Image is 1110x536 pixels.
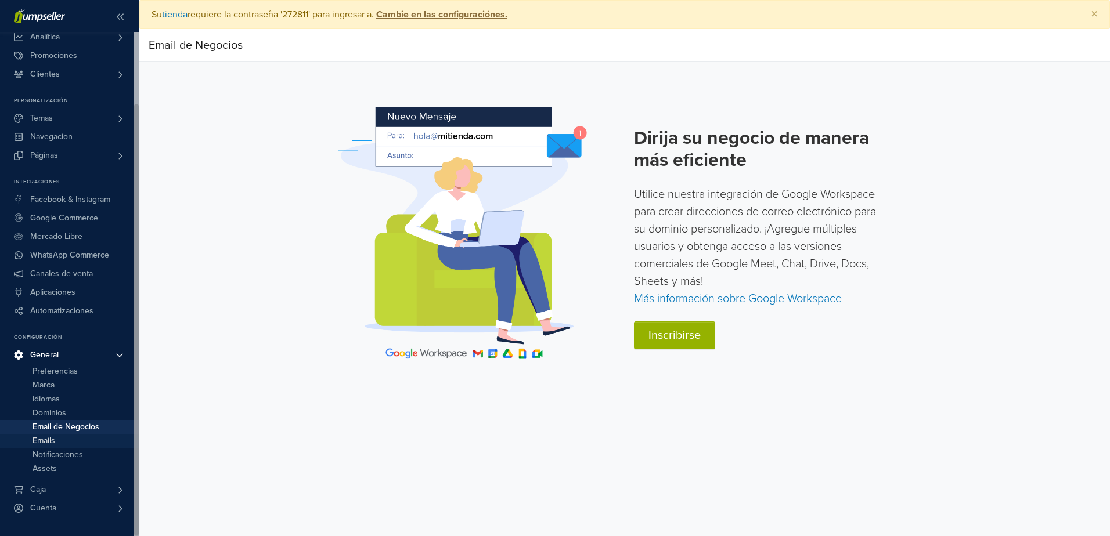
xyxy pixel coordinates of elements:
span: Promociones [30,46,77,65]
a: Cambie en las configuraciónes. [374,9,507,20]
span: Mercado Libre [30,227,82,246]
img: Product [330,104,597,360]
span: Marca [33,378,55,392]
span: Navegacion [30,128,73,146]
p: Personalización [14,97,139,104]
span: Inscribirse [648,328,701,342]
span: Assets [33,462,57,476]
button: Close [1079,1,1109,28]
span: WhatsApp Commerce [30,246,109,265]
span: Emails [33,434,55,448]
span: Facebook & Instagram [30,190,110,209]
span: Preferencias [33,364,78,378]
span: Cuenta [30,499,56,517]
span: Temas [30,109,53,128]
p: Utilice nuestra integración de Google Workspace para crear direcciones de correo electrónico para... [634,186,884,307]
span: Analítica [30,28,60,46]
span: Páginas [30,146,58,165]
span: Caja [30,480,46,499]
span: Idiomas [33,392,60,406]
span: Dominios [33,406,66,420]
span: General [30,346,59,364]
button: Inscribirse [634,321,715,349]
a: tienda [162,9,188,20]
p: Configuración [14,334,139,341]
strong: Cambie en las configuraciónes. [376,9,507,20]
a: Más información sobre Google Workspace [634,292,842,306]
span: Email de Negocios [33,420,99,434]
span: × [1091,6,1098,23]
span: Notificaciones [33,448,83,462]
span: Clientes [30,65,60,84]
span: Google Commerce [30,209,98,227]
span: Canales de venta [30,265,93,283]
h2: Dirija su negocio de manera más eficiente [634,127,884,172]
p: Integraciones [14,179,139,186]
span: Aplicaciones [30,283,75,302]
span: Automatizaciones [30,302,93,320]
div: Email de Negocios [149,34,243,57]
